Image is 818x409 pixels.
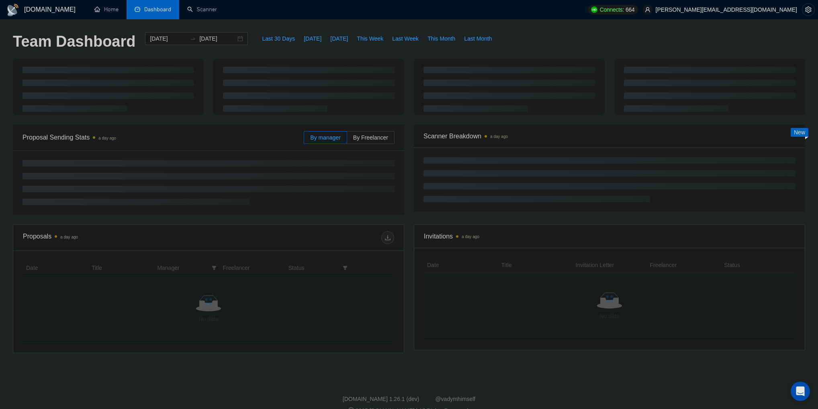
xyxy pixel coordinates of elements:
[435,396,475,402] a: @vadymhimself
[190,35,196,42] span: to
[802,6,814,13] span: setting
[150,34,186,43] input: Start date
[794,129,805,136] span: New
[144,6,171,13] span: Dashboard
[462,234,479,239] time: a day ago
[353,134,388,141] span: By Freelancer
[262,34,295,43] span: Last 30 Days
[326,32,352,45] button: [DATE]
[98,136,116,140] time: a day ago
[330,34,348,43] span: [DATE]
[304,34,321,43] span: [DATE]
[60,235,78,239] time: a day ago
[388,32,423,45] button: Last Week
[791,382,810,401] div: Open Intercom Messenger
[310,134,340,141] span: By manager
[591,6,597,13] img: upwork-logo.png
[423,131,796,141] span: Scanner Breakdown
[423,32,460,45] button: This Month
[464,34,492,43] span: Last Month
[299,32,326,45] button: [DATE]
[258,32,299,45] button: Last 30 Days
[352,32,388,45] button: This Week
[6,4,19,16] img: logo
[490,134,508,139] time: a day ago
[13,32,135,51] h1: Team Dashboard
[626,5,634,14] span: 664
[343,396,419,402] a: [DOMAIN_NAME] 1.26.1 (dev)
[357,34,383,43] span: This Week
[135,6,140,12] span: dashboard
[460,32,496,45] button: Last Month
[22,132,304,142] span: Proposal Sending Stats
[187,6,217,13] a: searchScanner
[802,6,815,13] a: setting
[802,3,815,16] button: setting
[199,34,236,43] input: End date
[424,231,795,241] span: Invitations
[190,35,196,42] span: swap-right
[94,6,119,13] a: homeHome
[645,7,650,12] span: user
[392,34,419,43] span: Last Week
[600,5,624,14] span: Connects:
[23,231,209,244] div: Proposals
[427,34,455,43] span: This Month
